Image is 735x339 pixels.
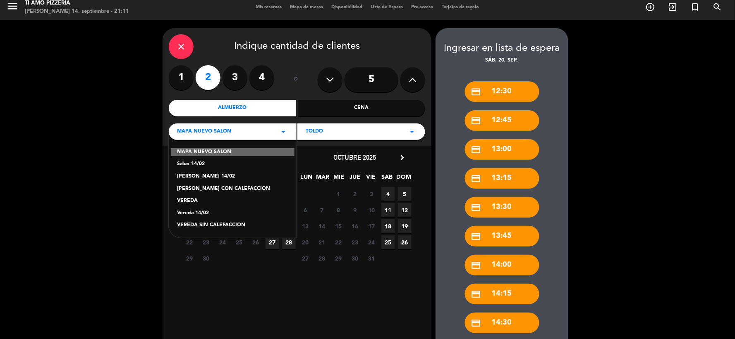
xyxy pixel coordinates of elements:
span: MIE [332,172,346,186]
i: credit_card [471,260,481,270]
label: 3 [223,65,247,90]
span: LUN [300,172,314,186]
span: 24 [365,235,378,249]
i: add_circle_outline [646,2,656,12]
div: MAPA NUEVO SALON [171,148,294,156]
i: turned_in_not [690,2,700,12]
span: 30 [199,251,213,265]
div: Indique cantidad de clientes [169,34,425,59]
span: 31 [365,251,378,265]
span: TOLDO [306,128,323,136]
i: exit_to_app [668,2,678,12]
span: 15 [332,219,345,233]
div: 13:45 [465,226,539,247]
span: octubre 2025 [334,153,376,161]
span: Disponibilidad [327,5,366,9]
span: 24 [216,235,230,249]
span: 28 [315,251,329,265]
label: 2 [196,65,220,90]
i: credit_card [471,145,481,155]
i: credit_card [471,202,481,213]
span: 10 [365,203,378,217]
div: Almuerzo [169,100,296,116]
span: MAR [316,172,330,186]
span: 25 [232,235,246,249]
span: 8 [332,203,345,217]
span: 6 [299,203,312,217]
div: 14:30 [465,313,539,333]
span: 22 [183,235,196,249]
span: 22 [332,235,345,249]
span: 20 [299,235,312,249]
div: Cena [298,100,426,116]
span: 12 [398,203,412,217]
span: Tarjetas de regalo [438,5,484,9]
span: 4 [381,187,395,201]
span: DOM [397,172,410,186]
span: VIE [364,172,378,186]
div: 12:45 [465,110,539,131]
i: credit_card [471,318,481,328]
div: 12:30 [465,81,539,102]
span: 3 [365,187,378,201]
span: 17 [365,219,378,233]
span: 13 [299,219,312,233]
span: 18 [381,219,395,233]
span: 9 [348,203,362,217]
span: Lista de Espera [366,5,407,9]
span: 26 [398,235,412,249]
span: Mapa de mesas [286,5,327,9]
div: 14:00 [465,255,539,275]
span: 19 [398,219,412,233]
i: credit_card [471,116,481,126]
span: 2 [348,187,362,201]
label: 1 [169,65,194,90]
span: 21 [315,235,329,249]
div: ó [283,65,309,94]
div: Vereda 14/02 [177,209,288,218]
i: credit_card [471,87,481,97]
span: 5 [398,187,412,201]
span: 11 [381,203,395,217]
i: search [713,2,723,12]
span: 14 [315,219,329,233]
span: Pre-acceso [407,5,438,9]
span: 23 [199,235,213,249]
div: 14:15 [465,284,539,304]
span: JUE [348,172,362,186]
div: Salon 14/02 [177,160,288,168]
span: SAB [381,172,394,186]
div: 13:30 [465,197,539,218]
div: 13:00 [465,139,539,160]
span: 28 [282,235,296,249]
span: 16 [348,219,362,233]
div: [PERSON_NAME] CON CALEFACCION [177,185,288,193]
span: MAPA NUEVO SALON [177,128,231,136]
span: 29 [332,251,345,265]
div: [PERSON_NAME] 14/02 [177,173,288,181]
div: [PERSON_NAME] 14. septiembre - 21:11 [25,7,129,16]
span: 30 [348,251,362,265]
label: 4 [249,65,274,90]
span: 26 [249,235,263,249]
i: arrow_drop_down [278,127,288,137]
div: sáb. 20, sep. [436,57,568,65]
i: chevron_right [398,153,407,162]
span: 29 [183,251,196,265]
span: Mis reservas [251,5,286,9]
span: 23 [348,235,362,249]
div: Ingresar en lista de espera [436,40,568,57]
i: credit_card [471,289,481,299]
div: VEREDA SIN CALEFACCION [177,221,288,230]
div: VEREDA [177,197,288,205]
div: 13:15 [465,168,539,189]
span: 1 [332,187,345,201]
span: 7 [315,203,329,217]
i: credit_card [471,231,481,242]
span: 27 [299,251,312,265]
i: arrow_drop_down [407,127,417,137]
span: 25 [381,235,395,249]
i: close [176,42,186,52]
i: credit_card [471,173,481,184]
span: 27 [266,235,279,249]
